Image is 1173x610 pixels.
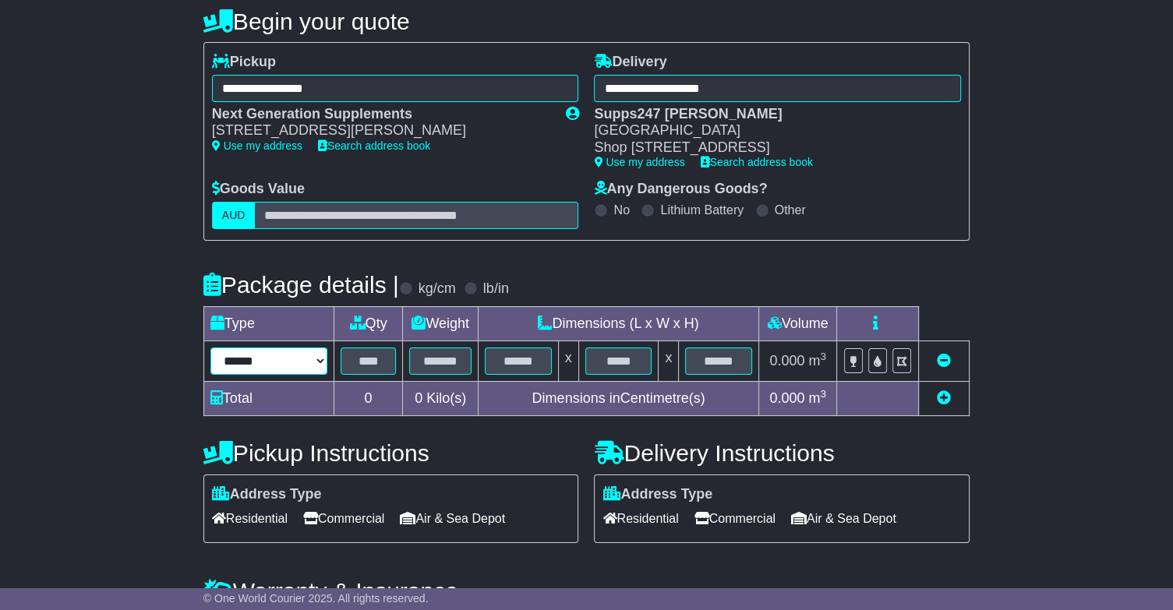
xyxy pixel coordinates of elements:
td: Total [203,381,334,415]
label: Lithium Battery [660,203,744,217]
a: Use my address [594,156,684,168]
label: AUD [212,202,256,229]
a: Use my address [212,139,302,152]
h4: Pickup Instructions [203,440,579,466]
label: Other [775,203,806,217]
td: Dimensions in Centimetre(s) [479,381,759,415]
span: 0.000 [769,353,804,368]
span: Residential [212,506,288,531]
span: m [808,390,826,406]
span: Residential [602,506,678,531]
td: Type [203,306,334,340]
sup: 3 [820,388,826,400]
span: Commercial [694,506,776,531]
label: Address Type [602,486,712,503]
h4: Warranty & Insurance [203,578,970,604]
div: Next Generation Supplements [212,106,550,123]
div: [GEOGRAPHIC_DATA] [594,122,945,139]
label: Any Dangerous Goods? [594,181,767,198]
td: Dimensions (L x W x H) [479,306,759,340]
span: Air & Sea Depot [791,506,896,531]
div: [STREET_ADDRESS][PERSON_NAME] [212,122,550,139]
a: Add new item [937,390,951,406]
span: 0.000 [769,390,804,406]
span: m [808,353,826,368]
td: Weight [403,306,479,340]
td: x [558,340,578,381]
h4: Package details | [203,272,399,298]
h4: Begin your quote [203,9,970,34]
div: Shop [STREET_ADDRESS] [594,139,945,157]
a: Search address book [701,156,813,168]
span: Air & Sea Depot [400,506,505,531]
a: Remove this item [937,353,951,368]
label: lb/in [483,280,509,298]
td: 0 [334,381,402,415]
td: Qty [334,306,402,340]
label: kg/cm [419,280,456,298]
span: Commercial [303,506,384,531]
label: Goods Value [212,181,305,198]
td: Kilo(s) [403,381,479,415]
a: Search address book [318,139,430,152]
td: x [659,340,679,381]
label: Address Type [212,486,322,503]
span: 0 [415,390,422,406]
div: Supps247 [PERSON_NAME] [594,106,945,123]
label: Pickup [212,54,276,71]
label: Delivery [594,54,666,71]
sup: 3 [820,351,826,362]
td: Volume [759,306,837,340]
span: © One World Courier 2025. All rights reserved. [203,592,429,605]
h4: Delivery Instructions [594,440,970,466]
label: No [613,203,629,217]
